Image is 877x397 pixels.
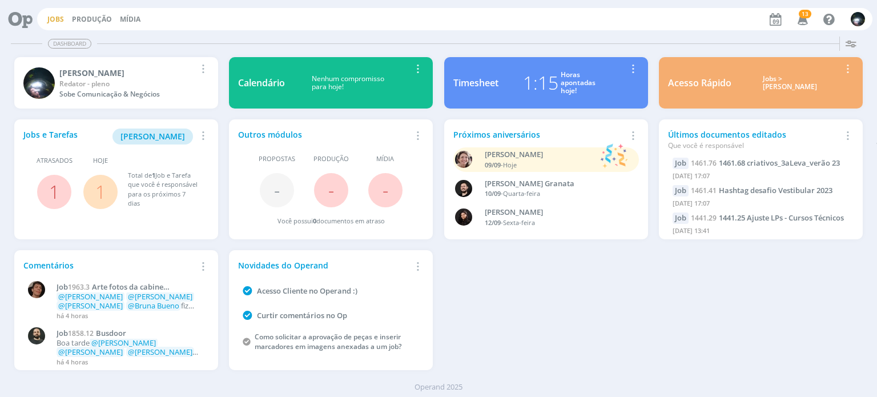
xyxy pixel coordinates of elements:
[719,185,832,195] span: Hashtag desafio Vestibular 2023
[274,178,280,202] span: -
[485,161,595,170] div: -
[485,189,501,198] span: 10/09
[691,212,844,223] a: 1441.291441.25 Ajuste LPs - Cursos Técnicos
[851,12,865,26] img: G
[740,75,840,91] div: Jobs > [PERSON_NAME]
[691,213,717,223] span: 1441.29
[691,186,717,195] span: 1461.41
[23,67,55,99] img: G
[47,14,64,24] a: Jobs
[485,178,625,190] div: Bruno Corralo Granata
[255,332,401,351] a: Como solicitar a aprovação de peças e inserir marcadores em imagens anexadas a um job?
[57,283,203,292] a: Job1963.3Arte fotos da cabine fotográfica
[850,9,866,29] button: G
[112,129,193,145] button: [PERSON_NAME]
[58,291,123,302] span: @[PERSON_NAME]
[238,129,411,141] div: Outros módulos
[285,75,411,91] div: Nenhum compromisso para hoje!
[57,292,203,310] p: fiz duas ideias para arte da cabine, seguindo as 3 cores solicitadas pelo...
[691,158,717,168] span: 1461.76
[91,338,156,348] span: @[PERSON_NAME]
[485,161,501,169] span: 09/09
[72,14,112,24] a: Produção
[668,141,840,151] div: Que você é responsável
[58,347,123,357] span: @[PERSON_NAME]
[28,281,45,298] img: P
[313,216,316,225] span: 0
[691,158,840,168] a: 1461.761461.68 criativos_3aLeva_verão 23
[68,328,94,338] span: 1858.12
[116,15,144,24] button: Mídia
[691,185,832,195] a: 1461.41Hashtag desafio Vestibular 2023
[444,57,648,109] a: Timesheet1:15Horasapontadashoje!
[673,158,689,169] div: Job
[58,356,110,366] span: @Bruna Bueno
[57,358,88,366] span: há 4 horas
[14,57,218,109] a: G[PERSON_NAME]Redator - plenoSobe Comunicação & Negócios
[120,14,140,24] a: Mídia
[259,154,295,164] span: Propostas
[383,178,388,202] span: -
[28,327,45,344] img: P
[96,328,126,338] span: Busdoor
[668,76,731,90] div: Acesso Rápido
[112,130,193,141] a: [PERSON_NAME]
[673,185,689,197] div: Job
[257,310,347,320] a: Curtir comentários no Op
[128,347,192,357] span: @[PERSON_NAME]
[57,311,88,320] span: há 4 horas
[48,39,91,49] span: Dashboard
[59,89,196,99] div: Sobe Comunicação & Negócios
[485,207,625,218] div: Luana da Silva de Andrade
[238,76,285,90] div: Calendário
[152,171,155,179] span: 1
[523,69,558,97] div: 1:15
[128,291,192,302] span: @[PERSON_NAME]
[673,197,849,213] div: [DATE] 17:07
[790,9,814,30] button: 13
[59,79,196,89] div: Redator - pleno
[719,158,840,168] span: 1461.68 criativos_3aLeva_verão 23
[503,218,535,227] span: Sexta-feira
[23,129,196,145] div: Jobs e Tarefas
[57,282,163,301] span: Arte fotos da cabine fotográfica
[93,156,108,166] span: Hoje
[453,76,498,90] div: Timesheet
[57,339,203,356] p: Boa tarde segue layout ajustados
[328,178,334,202] span: -
[313,154,349,164] span: Produção
[503,161,517,169] span: Hoje
[799,10,811,18] span: 13
[68,282,90,292] span: 1963.3
[277,216,385,226] div: Você possui documentos em atraso
[485,218,501,227] span: 12/09
[44,15,67,24] button: Jobs
[455,151,472,168] img: A
[120,131,185,142] span: [PERSON_NAME]
[59,67,196,79] div: Giovanni Zacchini
[673,224,849,240] div: [DATE] 13:41
[503,189,540,198] span: Quarta-feira
[673,169,849,186] div: [DATE] 17:07
[23,259,196,271] div: Comentários
[485,218,625,228] div: -
[673,212,689,224] div: Job
[238,259,411,271] div: Novidades do Operand
[49,179,59,204] a: 1
[376,154,394,164] span: Mídia
[257,286,357,296] a: Acesso Cliente no Operand :)
[69,15,115,24] button: Produção
[95,179,106,204] a: 1
[719,212,844,223] span: 1441.25 Ajuste LPs - Cursos Técnicos
[485,149,595,161] div: Aline Beatriz Jackisch
[37,156,73,166] span: Atrasados
[128,300,179,311] span: @Bruna Bueno
[485,189,625,199] div: -
[455,180,472,197] img: B
[668,129,840,151] div: Últimos documentos editados
[453,129,626,141] div: Próximos aniversários
[57,329,203,338] a: Job1858.12Busdoor
[58,300,123,311] span: @[PERSON_NAME]
[128,171,198,208] div: Total de Job e Tarefa que você é responsável para os próximos 7 dias
[455,208,472,226] img: L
